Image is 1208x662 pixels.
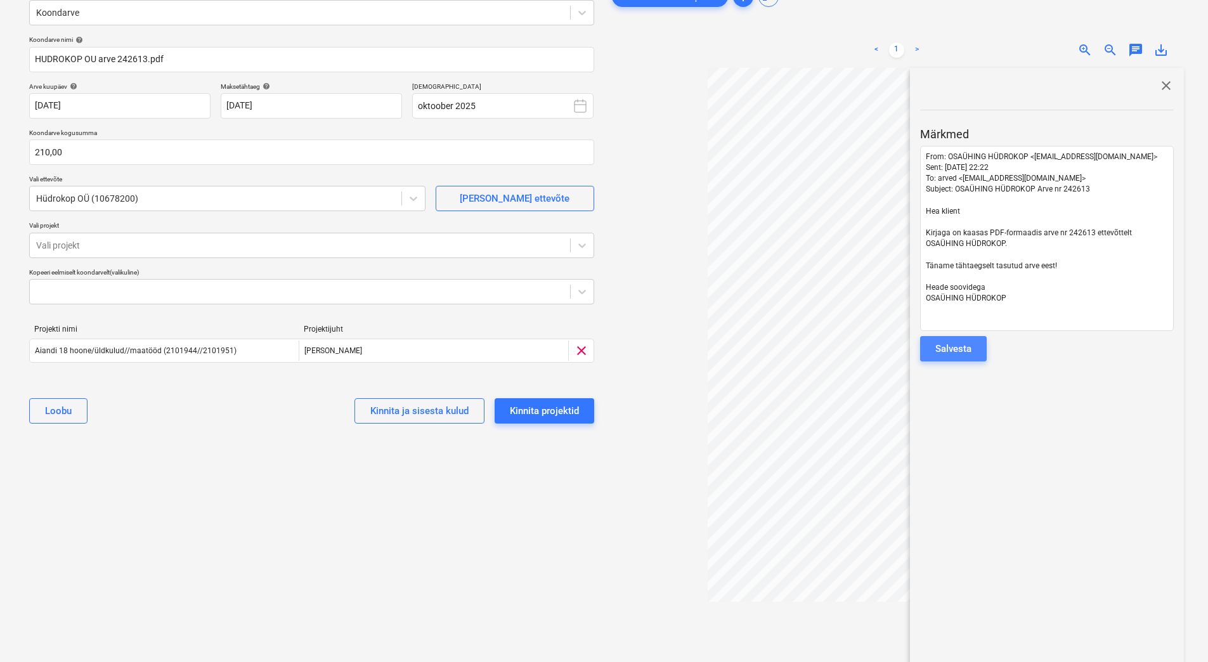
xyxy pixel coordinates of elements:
[221,82,402,91] div: Maksetähtaeg
[510,403,579,419] div: Kinnita projektid
[935,341,971,357] div: Salvesta
[304,325,563,334] div: Projektijuht
[1077,42,1093,58] span: zoom_in
[869,42,884,58] a: Previous page
[412,82,594,93] p: [DEMOGRAPHIC_DATA]
[29,129,594,140] p: Koondarve kogusumma
[1128,42,1143,58] span: chat
[45,403,72,419] div: Loobu
[260,82,270,90] span: help
[1159,78,1174,93] span: close
[34,325,294,334] div: Projekti nimi
[354,398,484,424] button: Kinnita ja sisesta kulud
[460,190,569,207] div: [PERSON_NAME] ettevõte
[35,346,237,355] div: Aiandi 18 hoone/üldkulud//maatööd (2101944//2101951)
[73,36,83,44] span: help
[574,343,589,358] span: clear
[926,163,989,172] span: Sent: [DATE] 22:22
[920,127,1174,142] p: Märkmed
[29,47,594,72] input: Koondarve nimi
[926,207,960,216] span: Hea klient
[1103,42,1118,58] span: zoom_out
[221,93,402,119] input: Tähtaega pole määratud
[29,140,594,165] input: Koondarve kogusumma
[926,261,1057,270] span: Täname tähtaegselt tasutud arve eest!
[29,36,594,44] div: Koondarve nimi
[889,42,904,58] a: Page 1 is your current page
[29,93,211,119] input: Arve kuupäeva pole määratud.
[67,82,77,90] span: help
[29,82,211,91] div: Arve kuupäev
[1153,42,1169,58] span: save_alt
[29,268,594,276] div: Kopeeri eelmiselt koondarvelt (valikuline)
[412,93,594,119] button: oktoober 2025
[29,221,594,232] p: Vali projekt
[29,398,88,424] button: Loobu
[920,336,987,361] button: Salvesta
[926,294,1006,302] span: OSAÜHING HÜDROKOP
[926,152,1157,161] span: From: OSAÜHING HÜDROKOP <[EMAIL_ADDRESS][DOMAIN_NAME]>
[436,186,594,211] button: [PERSON_NAME] ettevõte
[299,341,568,361] div: [PERSON_NAME]
[29,175,425,186] p: Vali ettevõte
[926,228,1134,248] span: Kirjaga on kaasas PDF-formaadis arve nr 242613 ettevõttelt OSAÜHING HÜDROKOP.
[926,283,985,292] span: Heade soovidega
[909,42,925,58] a: Next page
[926,174,1086,183] span: To: arved <[EMAIL_ADDRESS][DOMAIN_NAME]>
[1145,601,1208,662] iframe: Chat Widget
[370,403,469,419] div: Kinnita ja sisesta kulud
[926,185,1090,193] span: Subject: OSAÜHING HÜDROKOP Arve nr 242613
[495,398,594,424] button: Kinnita projektid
